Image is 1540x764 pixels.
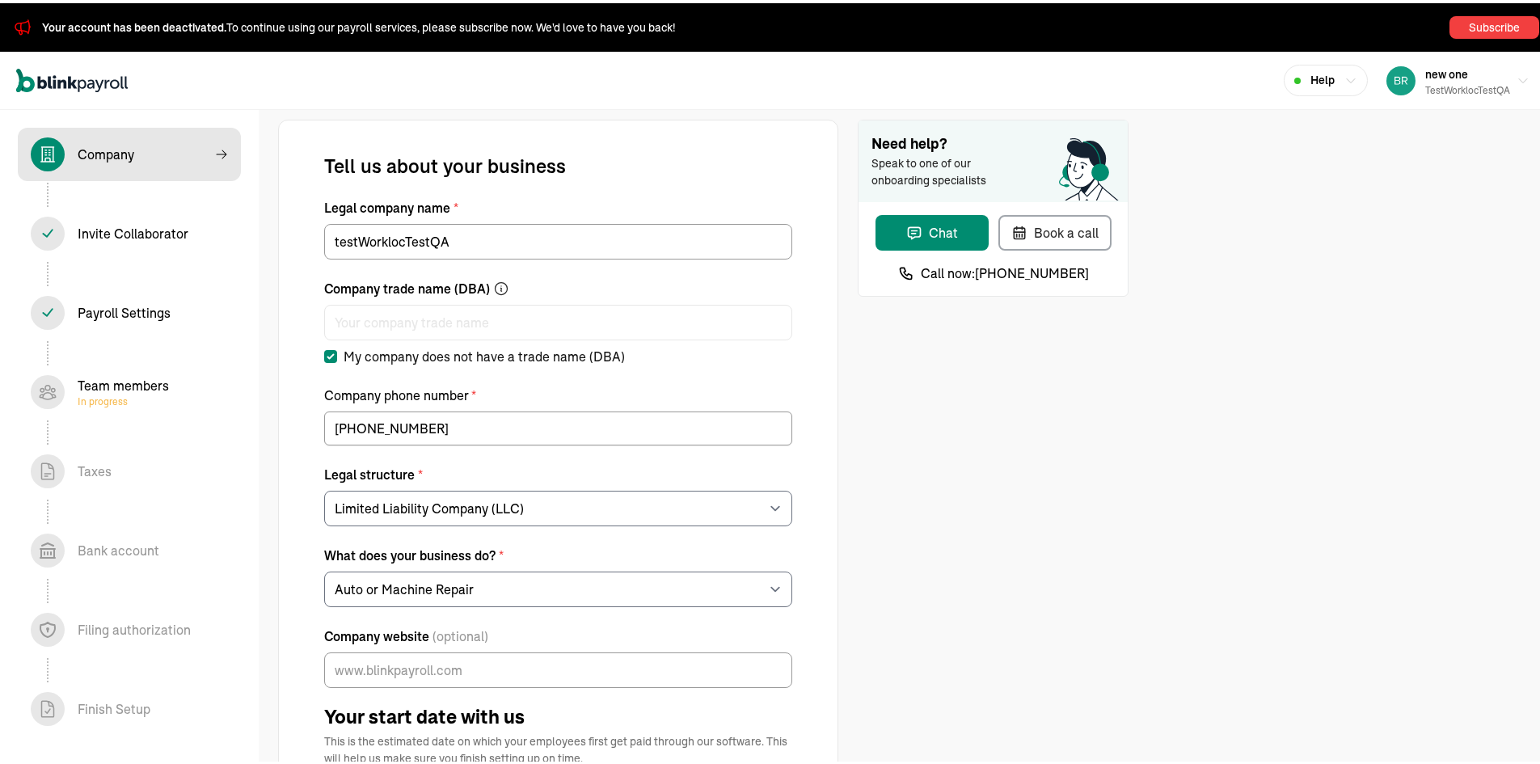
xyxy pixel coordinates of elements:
div: Book a call [1011,220,1099,239]
label: My company does not have a trade name (DBA) [324,344,625,363]
button: Chat [875,212,989,247]
label: Legal structure [324,462,792,481]
span: Invite Collaborator [18,204,241,257]
div: Payroll Settings [78,300,171,319]
span: Company [18,125,241,178]
nav: Global [16,54,128,101]
span: Bank account [18,521,241,574]
p: This is the estimated date on which your employees first get paid through our software. This will... [324,730,792,764]
span: Filing authorization [18,600,241,653]
span: Tell us about your business [324,150,566,175]
div: Finish Setup [78,696,150,715]
label: What does your business do? [324,542,792,562]
input: Company website [324,649,792,685]
span: In progress [78,392,169,405]
label: Company website [324,623,792,643]
span: (optional) [432,623,488,643]
label: Company trade name (DBA) [324,276,792,295]
div: Filing authorization [78,617,191,636]
span: Need help? [871,130,1115,152]
div: Taxes [78,458,112,478]
span: Call now: [PHONE_NUMBER] [921,260,1089,280]
input: Legal company name [324,221,792,256]
div: Team members [78,373,169,405]
div: Invite Collaborator [78,221,188,240]
span: Payroll Settings [18,283,241,336]
span: Team membersIn progress [18,362,241,416]
span: Company phone number [324,384,471,400]
span: Your account has been deactivated. [42,17,226,32]
div: Bank account [78,538,159,557]
label: Legal company name [324,195,792,214]
span: Taxes [18,441,241,495]
input: Company trade name (DBA) [324,302,792,337]
button: Book a call [998,212,1112,247]
input: ( _ _ _ ) _ _ _ - _ _ _ _ [324,408,792,442]
span: Help [1310,69,1335,86]
button: new onetestWorklocTestQA [1380,57,1536,98]
input: My company does not have a trade name (DBA) [324,347,337,360]
button: Subscribe [1449,13,1539,36]
span: Speak to one of our onboarding specialists [871,152,1009,186]
h1: Your start date with us [324,704,792,724]
span: new one [1425,64,1468,78]
div: Company [78,141,134,161]
p: To continue using our payroll services, please subscribe now. We'd love to have you back! [42,16,1440,32]
span: Finish Setup [18,679,241,732]
div: Chat [906,220,958,239]
div: testWorklocTestQA [1425,80,1510,95]
button: Help [1284,61,1368,93]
